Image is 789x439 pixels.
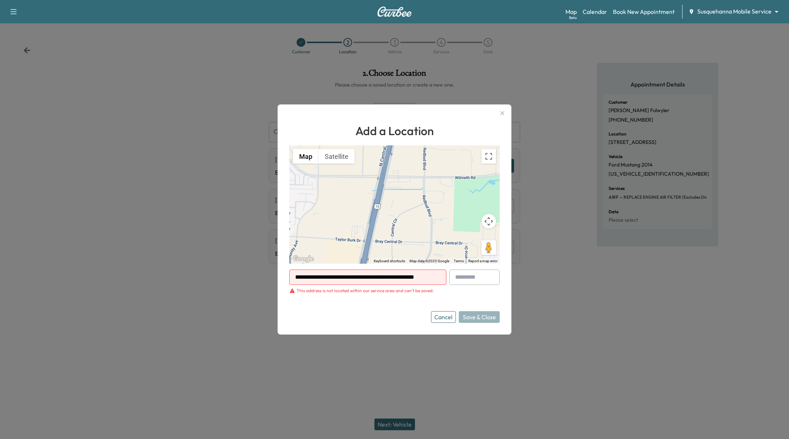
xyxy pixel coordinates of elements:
div: This address is not located within our service area and can't be saved. [297,288,434,294]
button: Map camera controls [481,214,496,229]
a: Calendar [583,7,607,16]
button: Keyboard shortcuts [374,259,405,264]
div: Beta [569,15,577,20]
button: Toggle fullscreen view [481,149,496,164]
a: Open this area in Google Maps (opens a new window) [291,254,315,264]
a: Book New Appointment [613,7,675,16]
button: Cancel [431,311,456,323]
img: Google [291,254,315,264]
a: MapBeta [565,7,577,16]
button: Show satellite imagery [319,149,355,164]
a: Terms (opens in new tab) [454,259,464,263]
h1: Add a Location [289,122,500,140]
a: Report a map error [468,259,498,263]
button: Show street map [293,149,319,164]
img: Curbee Logo [377,7,412,17]
button: Drag Pegman onto the map to open Street View [481,240,496,255]
span: Map data ©2025 Google [409,259,449,263]
span: Susquehanna Mobile Service [697,7,771,16]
